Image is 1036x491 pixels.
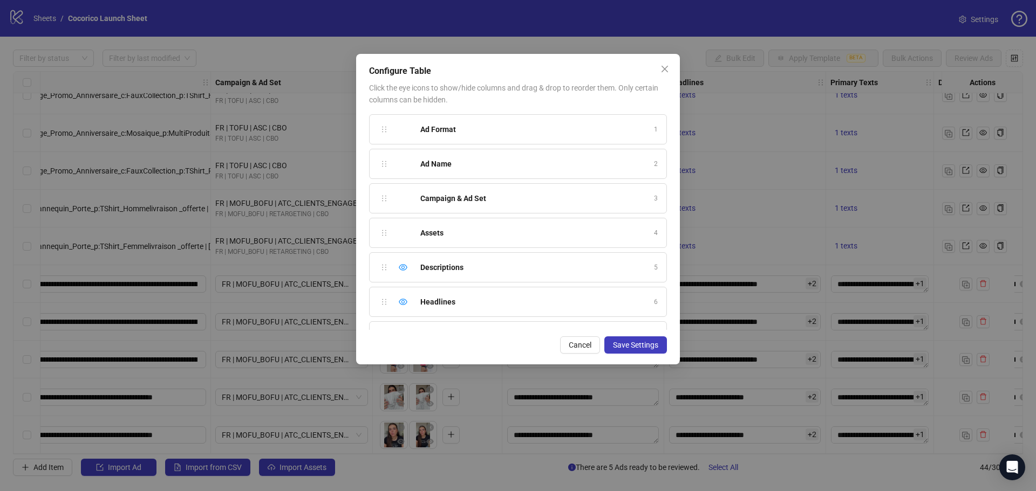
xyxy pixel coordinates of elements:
span: Cancel [569,341,591,349]
strong: Ad Format [420,125,456,134]
div: Open Intercom Messenger [999,454,1025,480]
span: 1 [654,125,658,135]
span: 5 [654,262,658,273]
strong: Headlines [420,298,455,306]
span: eye [399,263,407,272]
strong: Campaign & Ad Set [420,194,486,203]
strong: Assets [420,229,444,237]
span: holder [380,160,388,168]
span: 2 [654,159,658,169]
strong: Descriptions [420,263,464,272]
span: holder [380,195,388,202]
span: eye [399,298,407,306]
button: Cancel [560,336,600,354]
span: close [660,65,669,73]
strong: Ad Name [420,160,452,168]
span: Save Settings [613,341,658,349]
div: Configure Table [369,65,667,78]
div: Hide column [397,261,410,274]
span: Click the eye icons to show/hide columns and drag & drop to reorder them. Only certain columns ca... [369,84,658,104]
span: holder [380,126,388,133]
button: Save Settings [604,336,667,354]
span: 6 [654,297,658,307]
span: holder [380,298,388,306]
span: holder [380,229,388,237]
span: 3 [654,193,658,204]
span: holder [380,264,388,271]
button: Close [656,60,673,78]
span: 4 [654,228,658,238]
div: Hide column [397,295,410,308]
